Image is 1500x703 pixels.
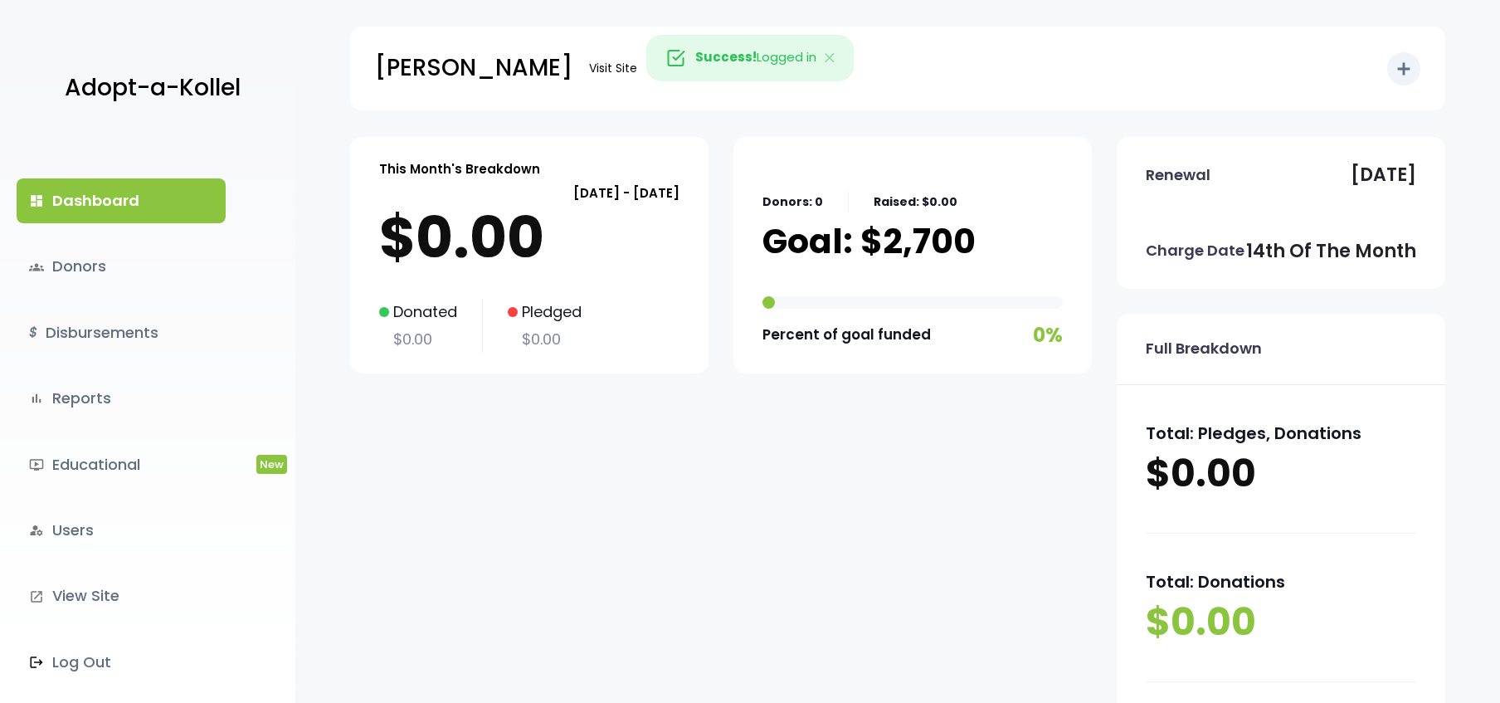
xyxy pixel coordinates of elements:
p: Adopt-a-Kollel [65,67,241,109]
i: ondemand_video [29,457,44,472]
a: bar_chartReports [17,376,226,421]
p: Total: Pledges, Donations [1146,418,1416,448]
p: Total: Donations [1146,567,1416,597]
i: $ [29,321,37,345]
button: Close [806,36,854,81]
div: Logged in [646,35,855,81]
p: Pledged [508,299,582,325]
a: Log Out [17,640,226,685]
a: launchView Site [17,574,226,618]
a: ondemand_videoEducationalNew [17,442,226,487]
p: Raised: $0.00 [874,192,957,212]
p: 0% [1033,317,1063,353]
i: bar_chart [29,391,44,406]
p: Charge Date [1146,237,1244,264]
button: add [1387,52,1420,85]
a: dashboardDashboard [17,178,226,223]
p: [PERSON_NAME] [375,47,572,89]
p: Donors: 0 [762,192,823,212]
span: New [256,455,287,474]
p: Renewal [1146,162,1210,188]
p: $0.00 [508,326,582,353]
p: 14th of the month [1246,235,1416,268]
p: $0.00 [379,204,679,271]
a: groupsDonors [17,244,226,289]
i: add [1394,59,1414,79]
p: $0.00 [379,326,457,353]
p: [DATE] [1351,159,1416,192]
i: dashboard [29,193,44,208]
p: This Month's Breakdown [379,158,540,180]
i: launch [29,589,44,604]
strong: Success! [695,48,757,66]
p: [DATE] - [DATE] [379,182,679,204]
p: Percent of goal funded [762,322,931,348]
a: Visit Site [581,52,645,85]
p: Full Breakdown [1146,335,1262,362]
span: groups [29,260,44,275]
i: manage_accounts [29,523,44,538]
a: manage_accountsUsers [17,508,226,553]
p: Donated [379,299,457,325]
a: $Disbursements [17,310,226,355]
a: Adopt-a-Kollel [56,48,241,129]
p: $0.00 [1146,597,1416,648]
p: $0.00 [1146,448,1416,500]
p: Goal: $2,700 [762,221,976,262]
